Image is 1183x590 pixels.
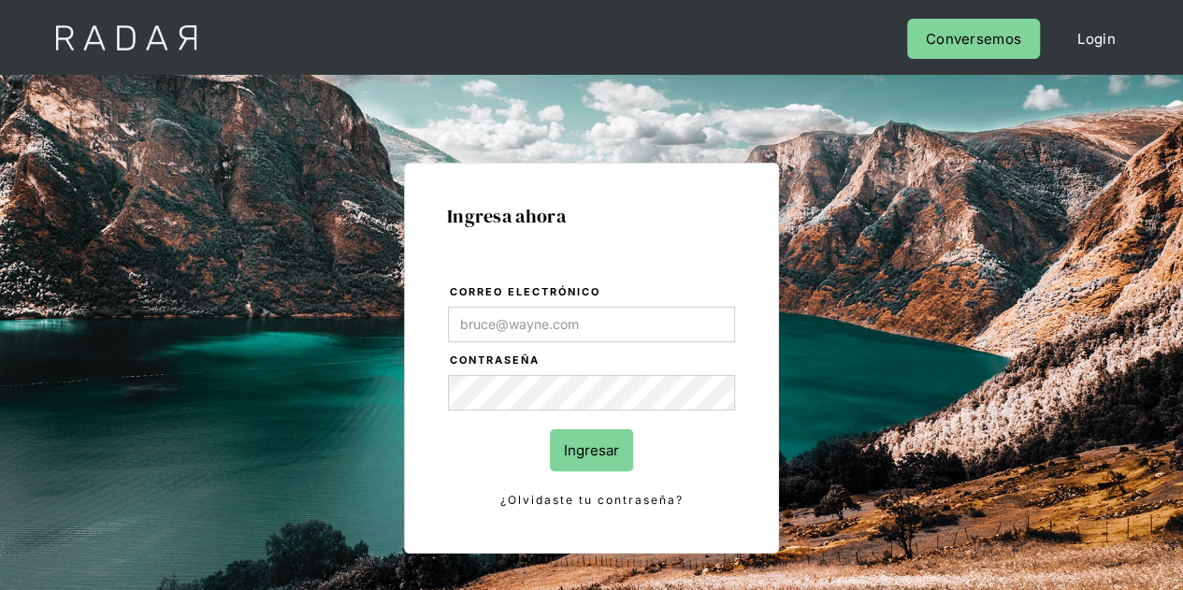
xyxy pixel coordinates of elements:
[447,206,736,226] h1: Ingresa ahora
[447,282,736,511] form: Login Form
[450,283,735,302] label: Correo electrónico
[550,429,633,471] input: Ingresar
[448,490,735,511] a: ¿Olvidaste tu contraseña?
[450,352,735,370] label: Contraseña
[448,307,735,342] input: bruce@wayne.com
[907,19,1040,59] a: Conversemos
[1059,19,1134,59] a: Login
